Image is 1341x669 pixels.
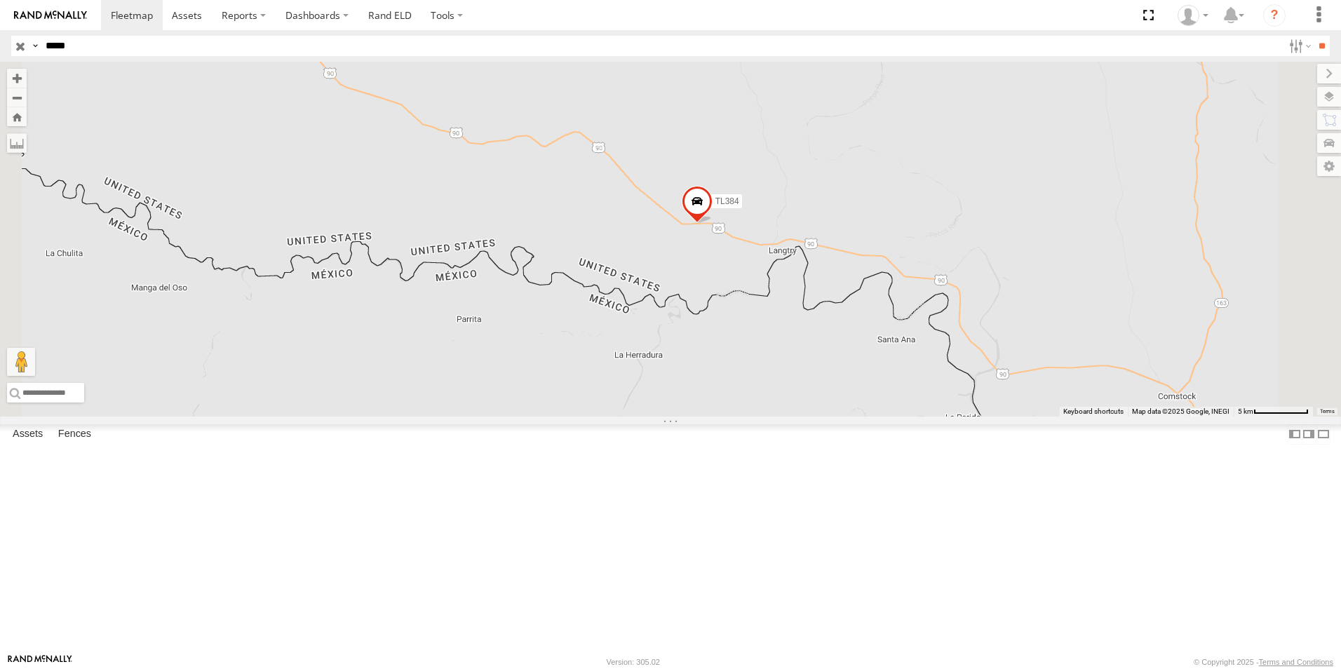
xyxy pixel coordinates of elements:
a: Terms and Conditions [1259,658,1333,666]
label: Search Query [29,36,41,56]
label: Assets [6,424,50,444]
label: Map Settings [1317,156,1341,176]
img: rand-logo.svg [14,11,87,20]
div: Version: 305.02 [607,658,660,666]
button: Zoom Home [7,107,27,126]
label: Hide Summary Table [1316,424,1330,445]
i: ? [1263,4,1286,27]
label: Dock Summary Table to the Left [1288,424,1302,445]
span: 5 km [1238,407,1253,415]
span: TL384 [715,196,739,206]
a: Terms [1320,409,1335,414]
label: Measure [7,133,27,153]
div: Daniel Del Muro [1173,5,1213,26]
button: Zoom out [7,88,27,107]
button: Drag Pegman onto the map to open Street View [7,348,35,376]
button: Keyboard shortcuts [1063,407,1124,417]
span: Map data ©2025 Google, INEGI [1132,407,1229,415]
button: Zoom in [7,69,27,88]
a: Visit our Website [8,655,72,669]
label: Fences [51,424,98,444]
label: Search Filter Options [1283,36,1314,56]
button: Map Scale: 5 km per 75 pixels [1234,407,1313,417]
label: Dock Summary Table to the Right [1302,424,1316,445]
div: © Copyright 2025 - [1194,658,1333,666]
